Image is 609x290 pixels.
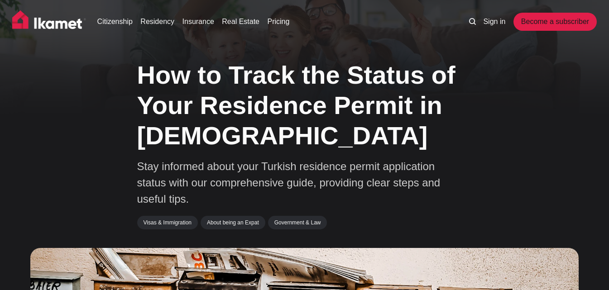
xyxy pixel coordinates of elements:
[137,158,454,207] p: Stay informed about your Turkish residence permit application status with our comprehensive guide...
[268,216,327,229] a: Government & Law
[137,60,472,151] h1: How to Track the Status of Your Residence Permit in [DEMOGRAPHIC_DATA]
[182,16,214,27] a: Insurance
[483,16,505,27] a: Sign in
[140,16,174,27] a: Residency
[267,16,289,27] a: Pricing
[513,13,597,31] a: Become a subscriber
[137,216,198,229] a: Visas & Immigration
[12,10,86,33] img: Ikamet home
[97,16,133,27] a: Citizenship
[222,16,259,27] a: Real Estate
[201,216,265,229] a: About being an Expat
